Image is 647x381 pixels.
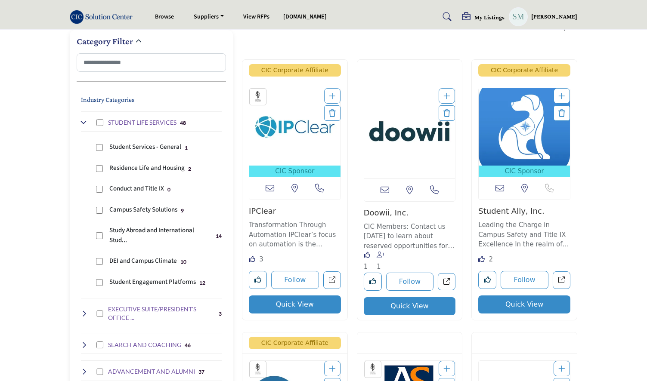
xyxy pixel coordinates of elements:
h3: Doowii, Inc. [364,208,456,218]
img: ACCU Sponsors Badge Icon [252,91,264,103]
input: Select Study Abroad and International Student Support checkbox [96,232,103,239]
input: Select Campus Safety Solutions checkbox [96,207,103,214]
input: Select SEARCH AND COACHING checkbox [96,341,103,348]
button: Industry Categories [81,95,134,105]
i: Likes [249,256,255,262]
div: 1 Results For Student Services - General [185,144,188,151]
div: 10 Results For DEI and Campus Climate [180,258,186,265]
b: 14 [216,233,222,239]
input: Select Residence Life and Housing checkbox [96,165,103,172]
span: CIC Sponsor [251,166,339,176]
input: Select DEI and Campus Climate checkbox [96,258,103,265]
input: Select EXECUTIVE SUITE/PRESIDENT'S OFFICE SERVICES checkbox [96,310,103,317]
a: Open Listing in new tab [479,88,570,177]
div: 3 Results For EXECUTIVE SUITE/PRESIDENT'S OFFICE SERVICES [219,310,222,317]
div: 2 Results For Residence Life and Housing [188,165,191,172]
button: Show hide supplier dropdown [509,7,528,26]
a: Open ipclear in new tab [323,271,341,289]
b: 46 [185,342,191,348]
a: Transformation Through Automation IPClear’s focus on automation is the cornerstone of its approac... [249,218,341,249]
button: Like listing [478,271,496,289]
h5: My Listings [474,13,505,21]
b: 37 [198,369,204,375]
div: 9 Results For Campus Safety Solutions [181,206,184,214]
span: 1 [377,263,381,270]
span: 2 [489,255,493,263]
h3: Student Ally, Inc. [478,206,570,216]
span: 1 [364,263,368,270]
a: Add To List [329,92,336,101]
b: 12 [199,280,205,286]
b: 1 [185,145,188,151]
a: CIC Members: Contact us [DATE] to learn about reserved opportunities for CIC members! Doowii is a... [364,220,456,251]
a: Add To List [329,364,336,373]
i: Likes [478,256,485,262]
div: 46 Results For SEARCH AND COACHING [185,341,191,349]
a: Open Listing in new tab [364,88,455,178]
p: Conduct and Title IX: Student conduct management and compliance systems [109,184,164,194]
img: Site Logo [70,10,137,24]
button: Quick View [478,295,570,313]
a: Suppliers [188,11,230,23]
h5: [PERSON_NAME] [531,12,577,21]
span: CIC Sponsor [480,166,568,176]
input: Select Student Services - General checkbox [96,144,103,151]
img: ACCU Sponsors Badge Icon [367,363,379,375]
div: 0 Results For Conduct and Title IX [167,185,170,193]
button: Quick View [249,295,341,313]
img: ACCU Sponsors Badge Icon [252,363,264,375]
b: 48 [180,120,186,126]
b: 0 [167,187,170,193]
h4: STUDENT LIFE SERVICES: Campus engagement, residential life, and student activity management solut... [108,118,176,127]
input: Select Conduct and Title IX checkbox [96,186,103,193]
img: Student Ally, Inc. [479,88,570,166]
span: 3 [259,255,263,263]
p: Student Services - General: Comprehensive student support service management [109,142,181,152]
a: Add To List [443,92,450,101]
a: [DOMAIN_NAME] [284,12,327,21]
a: Add To List [558,92,565,101]
button: Like listing [364,273,382,291]
a: IPClear [249,206,276,215]
a: Open Listing in new tab [249,88,341,177]
a: Open doowii in new tab [438,273,455,291]
div: 48 Results For STUDENT LIFE SERVICES [180,119,186,126]
button: Like listing [249,271,267,289]
b: 2 [188,166,191,172]
div: My Listings [462,12,505,23]
a: Search [435,10,458,24]
button: Follow [501,271,548,289]
p: Study Abroad and International Student Support: International program management and student supp... [109,226,212,245]
div: 37 Results For ADVANCEMENT AND ALUMNI [198,368,204,375]
i: Like [364,252,370,258]
button: Follow [271,271,319,289]
a: Add To List [558,364,565,373]
a: Leading the Charge in Campus Safety and Title IX Excellence In the realm of independent college l... [478,218,570,249]
a: Browse [155,12,174,21]
span: CIC Corporate Affiliate [249,337,341,349]
b: 9 [181,208,184,214]
p: CIC Members: Contact us [DATE] to learn about reserved opportunities for CIC members! Doowii is a... [364,222,456,251]
a: Open student-ally in new tab [553,271,570,289]
div: 12 Results For Student Engagement Platforms [199,279,205,286]
input: Select ADVANCEMENT AND ALUMNI checkbox [96,369,103,375]
div: Followers [377,249,387,272]
a: Add To List [443,364,450,373]
a: View RFPs [244,12,270,21]
span: CIC Corporate Affiliate [249,64,341,77]
img: Doowii, Inc. [364,88,455,178]
p: DEI and Campus Climate: Diversity, equity, and inclusion program management [109,256,177,266]
h4: SEARCH AND COACHING: Executive search services, leadership coaching, and professional development... [108,341,181,349]
p: Residence Life and Housing: Student housing management and residential program solutions [109,163,185,173]
img: IPClear [249,88,341,166]
h4: EXECUTIVE SUITE/PRESIDENT'S OFFICE SERVICES: Strategic planning, leadership support, and executiv... [108,305,215,322]
b: 10 [180,259,186,265]
input: Select STUDENT LIFE SERVICES checkbox [96,119,103,126]
input: Select Student Engagement Platforms checkbox [96,279,103,286]
h4: ADVANCEMENT AND ALUMNI: Donor management, fundraising solutions, and alumni engagement platforms ... [108,367,195,376]
h3: IPClear [249,206,341,216]
div: 14 Results For Study Abroad and International Student Support [216,232,222,240]
p: Leading the Charge in Campus Safety and Title IX Excellence In the realm of independent college l... [478,220,570,249]
input: Search Category [77,53,226,72]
